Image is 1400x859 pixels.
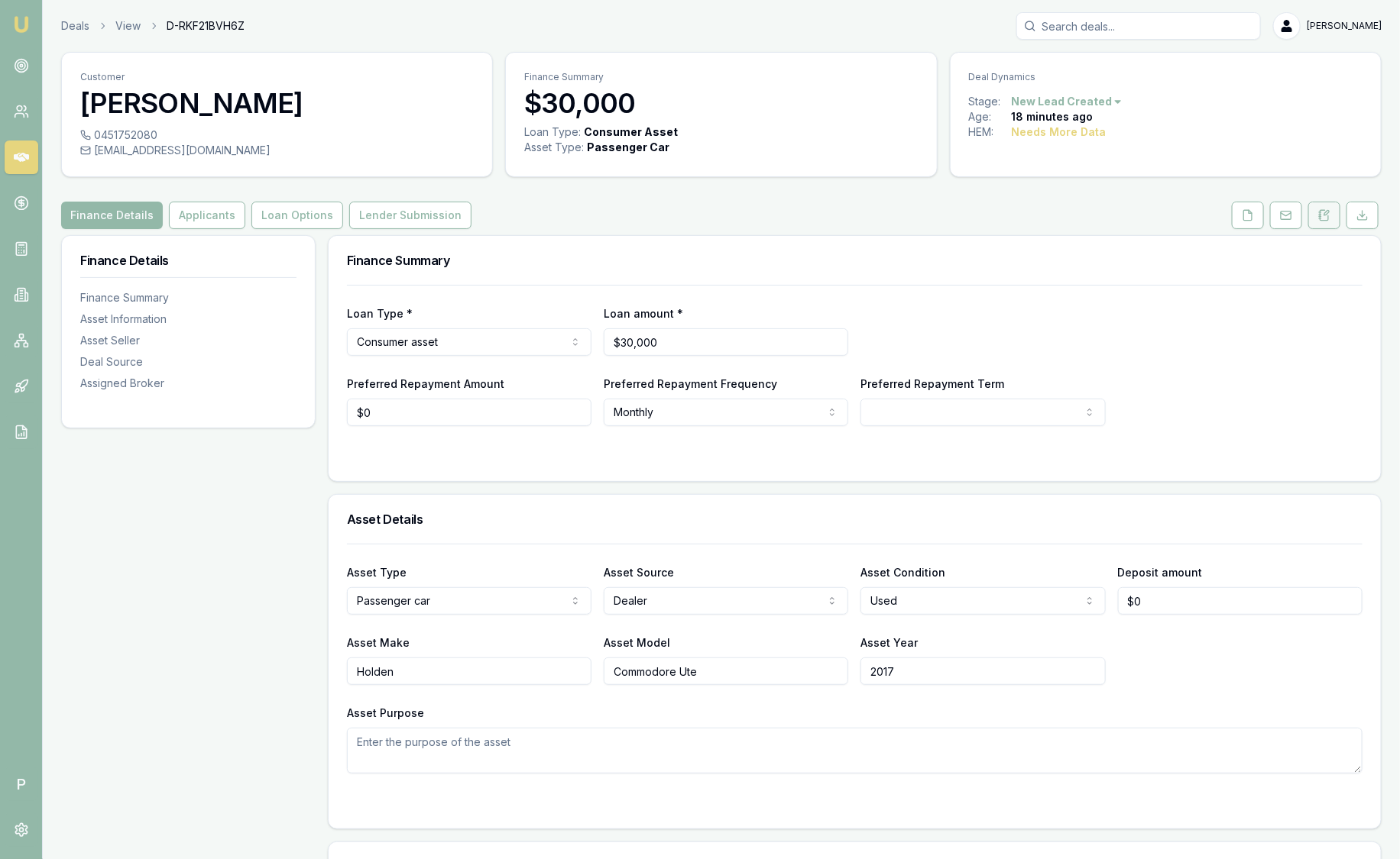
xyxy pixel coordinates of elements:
div: Stage: [969,94,1012,109]
label: Asset Source [604,566,674,579]
p: Customer [80,71,474,83]
div: Finance Summary [80,290,297,305]
label: Loan Type * [347,307,413,320]
label: Preferred Repayment Term [860,377,1004,390]
div: Deal Source [80,354,297,370]
label: Deposit amount [1118,566,1203,579]
div: Passenger Car [587,140,669,155]
div: [EMAIL_ADDRESS][DOMAIN_NAME] [80,143,474,158]
button: Finance Details [61,202,163,229]
h3: Asset Details [347,513,1363,525]
h3: [PERSON_NAME] [80,88,474,118]
label: Loan amount * [604,307,683,320]
div: Asset Seller [80,333,297,348]
input: $ [604,328,848,356]
div: Consumer Asset [584,124,678,140]
img: emu-icon-u.png [12,15,31,34]
span: D-RKF21BVH6Z [167,18,245,34]
a: Loan Options [248,202,346,229]
h3: Finance Summary [347,254,1363,266]
a: Finance Details [61,202,166,229]
label: Asset Model [604,636,670,649]
h3: Finance Details [80,254,297,266]
div: Assigned Broker [80,376,297,391]
div: Needs More Data [1012,124,1107,140]
label: Preferred Repayment Amount [347,377,504,390]
nav: breadcrumb [61,18,245,34]
label: Asset Purpose [347,706,424,719]
div: Age: [969,109,1012,124]
div: HEM: [969,124,1012,140]
div: Asset Information [80,312,297,327]
a: Applicants [166,202,248,229]
button: Lender Submission [349,202,472,229]
div: 18 minutes ago [1012,109,1094,124]
a: Lender Submission [346,202,475,229]
button: Applicants [169,202,245,229]
label: Asset Make [347,636,410,649]
a: Deals [61,18,89,34]
label: Asset Condition [860,566,945,579]
input: $ [347,399,591,426]
p: Deal Dynamics [969,71,1363,83]
p: Finance Summary [524,71,918,83]
div: Asset Type : [524,140,584,155]
div: 0451752080 [80,128,474,143]
button: New Lead Created [1012,94,1123,109]
input: $ [1118,587,1363,615]
span: [PERSON_NAME] [1307,20,1382,32]
label: Asset Year [860,636,918,649]
span: P [5,767,38,801]
button: Loan Options [251,202,343,229]
h3: $30,000 [524,88,918,118]
a: View [115,18,141,34]
input: Search deals [1016,12,1261,40]
label: Preferred Repayment Frequency [604,377,777,390]
div: Loan Type: [524,124,581,140]
label: Asset Type [347,566,407,579]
